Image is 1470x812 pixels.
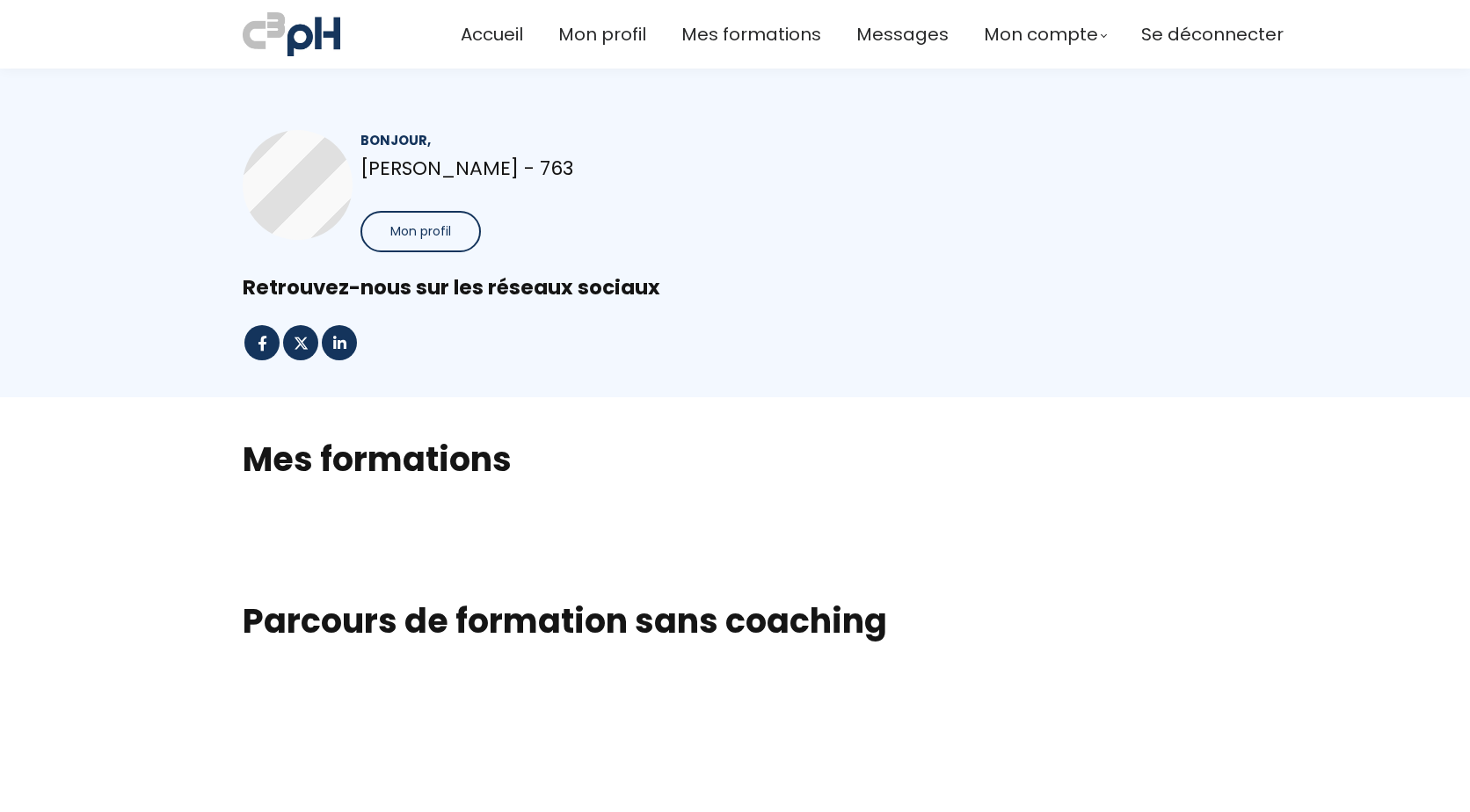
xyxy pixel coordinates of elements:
a: Messages [856,20,949,49]
h1: Parcours de formation sans coaching [243,600,1227,642]
p: [PERSON_NAME] - 763 [360,153,705,184]
a: Accueil [461,20,523,49]
img: a70bc7685e0efc0bd0b04b3506828469.jpeg [243,9,340,60]
button: Mon profil [360,211,481,252]
span: Mon compte [984,20,1098,49]
a: Se déconnecter [1141,20,1284,49]
a: Mes formations [681,20,821,49]
a: Mon profil [558,20,646,49]
div: Retrouvez-nous sur les réseaux sociaux [243,274,1227,301]
span: Mon profil [390,222,451,241]
div: Bonjour, [360,130,705,150]
h2: Mes formations [243,437,1227,482]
